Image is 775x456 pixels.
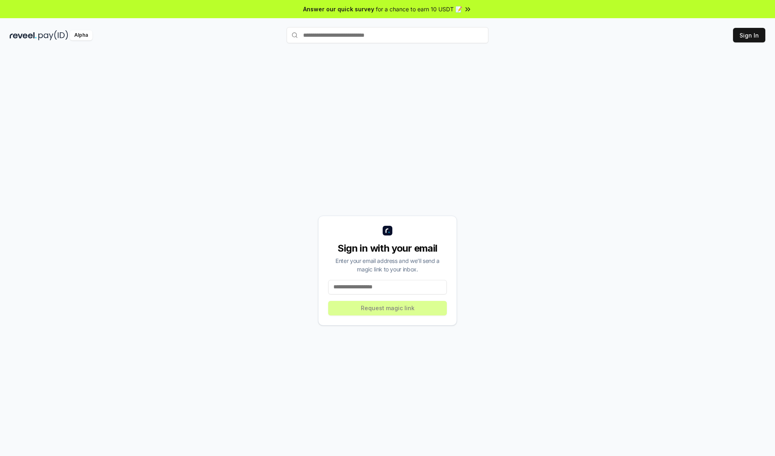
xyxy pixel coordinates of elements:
span: for a chance to earn 10 USDT 📝 [376,5,462,13]
img: logo_small [383,226,392,235]
button: Sign In [733,28,765,42]
div: Alpha [70,30,92,40]
span: Answer our quick survey [303,5,374,13]
div: Enter your email address and we’ll send a magic link to your inbox. [328,256,447,273]
img: reveel_dark [10,30,37,40]
div: Sign in with your email [328,242,447,255]
img: pay_id [38,30,68,40]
